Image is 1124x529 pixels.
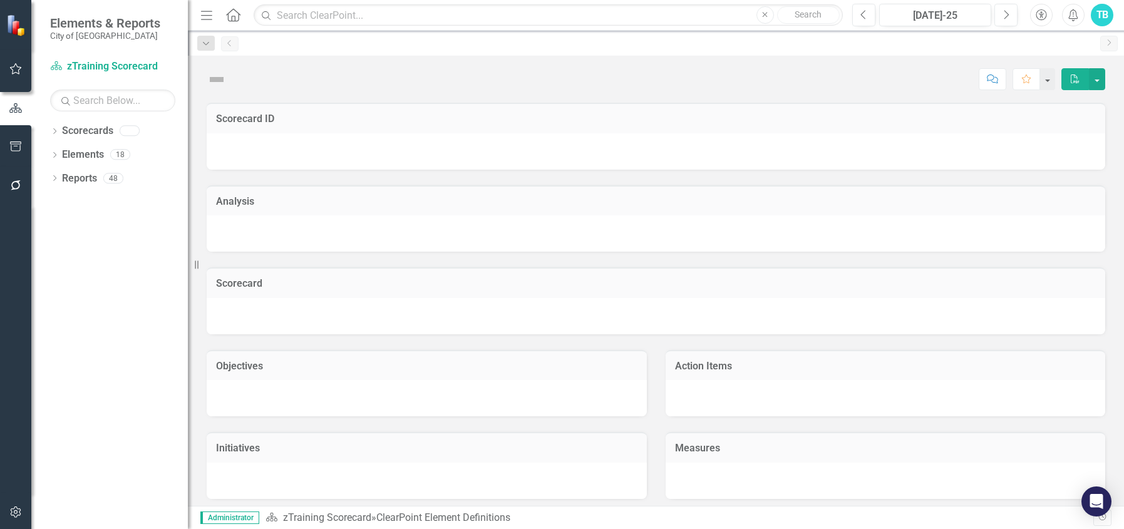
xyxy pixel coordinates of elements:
[62,124,113,138] a: Scorecards
[216,278,1096,289] h3: Scorecard
[675,443,1096,454] h3: Measures
[50,90,175,111] input: Search Below...
[216,196,1096,207] h3: Analysis
[1081,486,1111,516] div: Open Intercom Messenger
[50,31,160,41] small: City of [GEOGRAPHIC_DATA]
[50,59,175,74] a: zTraining Scorecard
[62,148,104,162] a: Elements
[207,69,227,90] img: Not Defined
[254,4,842,26] input: Search ClearPoint...
[216,113,1096,125] h3: Scorecard ID
[879,4,992,26] button: [DATE]-25
[675,361,1096,372] h3: Action Items
[103,173,123,183] div: 48
[6,14,28,36] img: ClearPoint Strategy
[1091,4,1113,26] button: TB
[200,511,259,524] span: Administrator
[50,16,160,31] span: Elements & Reports
[62,172,97,186] a: Reports
[884,8,987,23] div: [DATE]-25
[283,511,371,523] a: zTraining Scorecard
[216,443,637,454] h3: Initiatives
[266,511,1093,525] div: »
[795,9,822,19] span: Search
[376,511,510,523] div: ClearPoint Element Definitions
[777,6,840,24] button: Search
[216,361,637,372] h3: Objectives
[110,150,130,160] div: 18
